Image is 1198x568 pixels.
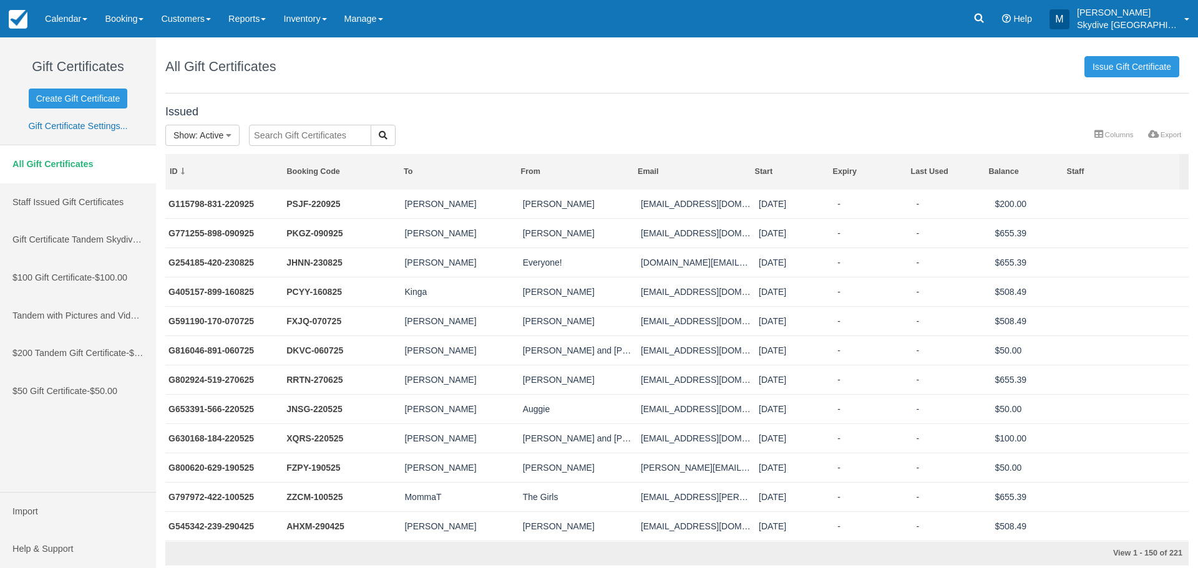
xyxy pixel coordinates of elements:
[1084,56,1179,77] a: Issue Gift Certificate
[520,365,638,394] td: Nadia A. Jamal
[9,10,27,29] img: checkfront-main-nav-mini-logo.png
[165,423,283,453] td: G630168-184-220525
[520,394,638,423] td: Auggie
[992,482,1071,511] td: $655.39
[992,511,1071,541] td: $508.49
[1087,126,1189,145] ul: More
[283,190,401,219] td: PSJF-220925
[283,482,401,511] td: ZZCM-100525
[12,386,87,396] span: $50 Gift Certificate
[834,394,913,423] td: -
[638,482,756,511] td: tosca.reno.kennedy@gmail.com
[638,423,756,453] td: flynnj407@gmail.com
[834,218,913,248] td: -
[834,423,913,453] td: -
[1002,14,1011,23] i: Help
[834,365,913,394] td: -
[286,258,343,267] a: JHNN-230825
[401,335,519,365] td: Tyler
[1067,166,1176,177] div: Staff
[168,316,254,326] a: G591190-170-070725
[286,345,343,355] a: DKVC-060725
[834,453,913,482] td: -
[1077,6,1177,19] p: [PERSON_NAME]
[992,394,1071,423] td: $50.00
[168,258,254,267] a: G254185-420-230825
[520,277,638,306] td: Raven dyl
[1077,19,1177,31] p: Skydive [GEOGRAPHIC_DATA]
[286,404,343,414] a: JNSG-220525
[911,166,981,177] div: Last Used
[286,375,343,385] a: RRTN-270625
[12,234,194,244] span: Gift Certificate Tandem Skydive (tax included)
[287,166,396,177] div: Booking Code
[401,511,519,541] td: Maureen
[638,277,756,306] td: kingak122@gmail.com
[283,423,401,453] td: XQRS-220525
[168,375,254,385] a: G802924-519-270625
[249,125,371,146] input: Search Gift Certificates
[401,365,519,394] td: Shane Lloyd
[520,190,638,219] td: Anderson
[165,218,283,248] td: G771255-898-090925
[165,248,283,277] td: G254185-420-230825
[913,335,991,365] td: -
[165,306,283,335] td: G591190-170-070725
[168,228,254,238] a: G771255-898-090925
[165,277,283,306] td: G405157-899-160825
[168,404,254,414] a: G653391-566-220525
[992,453,1071,482] td: $50.00
[756,335,834,365] td: 07/06/25
[286,228,343,238] a: PKGZ-090925
[913,190,991,219] td: -
[286,521,344,531] a: AHXM-290425
[1087,126,1141,143] a: Columns
[165,125,240,146] button: Show: Active
[520,511,638,541] td: Craig
[638,190,756,219] td: jump@Skydivewasagabeach.com
[165,335,283,365] td: G816046-891-060725
[992,248,1071,277] td: $655.39
[756,277,834,306] td: 08/16/25
[834,277,913,306] td: -
[834,511,913,541] td: -
[520,453,638,482] td: Laura Kobsa
[520,306,638,335] td: Smith
[165,59,276,74] h1: All Gift Certificates
[521,166,630,177] div: From
[283,248,401,277] td: JHNN-230825
[638,218,756,248] td: Juleemchanchad98@gmail.com
[129,348,162,358] span: $200.00
[286,287,342,297] a: PCYY-160825
[913,277,991,306] td: -
[834,482,913,511] td: -
[286,316,341,326] a: FXJQ-070725
[12,310,235,320] span: Tandem with Pictures and Video Package (tax included)
[520,482,638,511] td: The Girls
[913,394,991,423] td: -
[283,365,401,394] td: RRTN-270625
[12,348,126,358] span: $200 Tandem Gift Certificate
[756,306,834,335] td: 07/07/25
[401,394,519,423] td: Nigel
[992,190,1071,219] td: $200.00
[755,166,825,177] div: Start
[992,423,1071,453] td: $100.00
[992,335,1071,365] td: $50.00
[992,306,1071,335] td: $508.49
[854,548,1182,559] div: View 1 - 150 of 221
[401,306,519,335] td: Tanya
[1141,126,1189,143] a: Export
[195,130,223,140] span: : Active
[913,248,991,277] td: -
[756,190,834,219] td: 09/22/25
[95,272,127,282] span: $100.00
[168,433,254,443] a: G630168-184-220525
[756,365,834,394] td: 06/27/25
[168,287,254,297] a: G405157-899-160825
[286,199,340,209] a: PSJF-220925
[913,365,991,394] td: -
[1049,9,1069,29] div: M
[9,59,147,74] h1: Gift Certificates
[638,365,756,394] td: nadiajamal@gmail.com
